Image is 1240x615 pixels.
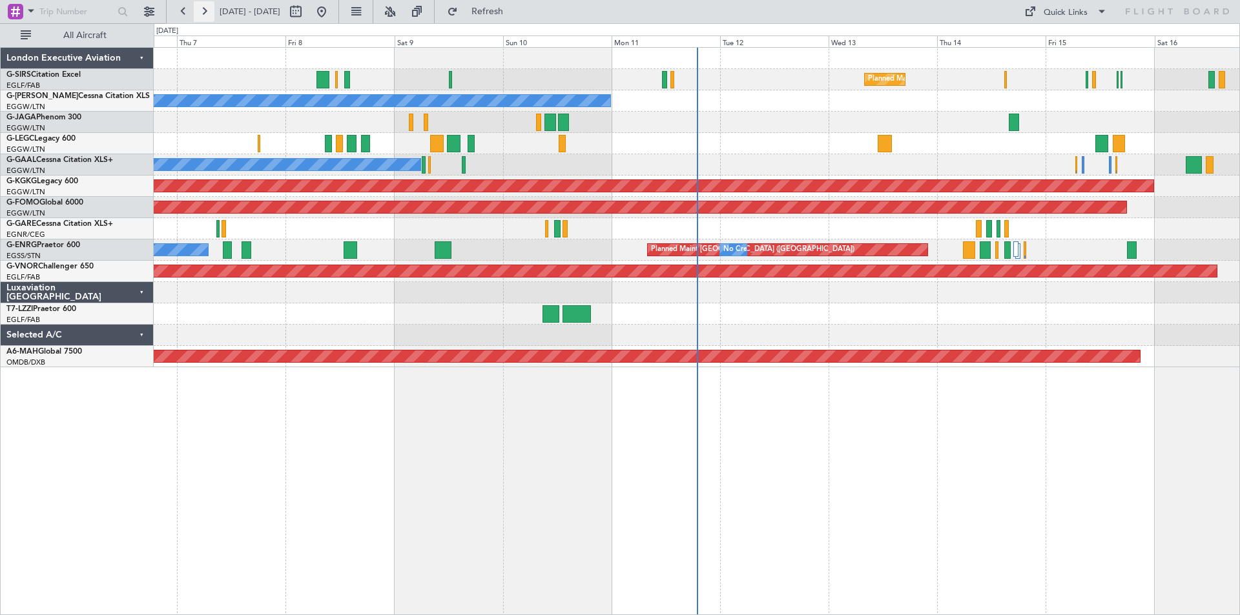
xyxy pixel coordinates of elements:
a: EGGW/LTN [6,123,45,133]
a: A6-MAHGlobal 7500 [6,348,82,356]
a: EGLF/FAB [6,315,40,325]
a: G-VNORChallenger 650 [6,263,94,270]
span: [DATE] - [DATE] [220,6,280,17]
a: G-FOMOGlobal 6000 [6,199,83,207]
div: Sat 9 [395,35,503,47]
a: EGLF/FAB [6,272,40,282]
div: Thu 7 [177,35,285,47]
div: Planned Maint [GEOGRAPHIC_DATA] ([GEOGRAPHIC_DATA]) [651,240,854,259]
div: Thu 14 [937,35,1046,47]
a: EGGW/LTN [6,102,45,112]
span: A6-MAH [6,348,38,356]
div: Wed 13 [829,35,937,47]
span: G-ENRG [6,241,37,249]
button: Refresh [441,1,519,22]
a: G-KGKGLegacy 600 [6,177,78,185]
span: Refresh [460,7,515,16]
div: Quick Links [1044,6,1088,19]
div: Tue 12 [720,35,829,47]
span: G-GARE [6,220,36,228]
span: G-[PERSON_NAME] [6,92,78,100]
a: OMDB/DXB [6,358,45,367]
div: Planned Maint [GEOGRAPHIC_DATA] ([GEOGRAPHIC_DATA]) [868,70,1071,89]
input: Trip Number [39,2,114,21]
div: Fri 8 [285,35,394,47]
button: Quick Links [1018,1,1113,22]
a: EGLF/FAB [6,81,40,90]
a: EGGW/LTN [6,145,45,154]
span: G-SIRS [6,71,31,79]
div: [DATE] [156,26,178,37]
span: G-VNOR [6,263,38,270]
a: G-GAALCessna Citation XLS+ [6,156,113,164]
a: EGSS/STN [6,251,41,261]
span: G-KGKG [6,177,37,185]
div: No Crew [723,240,753,259]
div: Mon 11 [612,35,720,47]
span: G-JAGA [6,114,36,121]
div: Sun 10 [503,35,612,47]
a: G-[PERSON_NAME]Cessna Citation XLS [6,92,150,100]
span: All Aircraft [34,31,136,40]
a: EGGW/LTN [6,208,45,218]
span: G-FOMO [6,199,39,207]
a: G-GARECessna Citation XLS+ [6,220,113,228]
a: EGGW/LTN [6,166,45,176]
a: EGGW/LTN [6,187,45,197]
span: T7-LZZI [6,305,33,313]
a: G-ENRGPraetor 600 [6,241,80,249]
a: EGNR/CEG [6,230,45,239]
a: G-SIRSCitation Excel [6,71,81,79]
div: Fri 15 [1046,35,1154,47]
a: G-LEGCLegacy 600 [6,135,76,143]
a: G-JAGAPhenom 300 [6,114,81,121]
span: G-LEGC [6,135,34,143]
span: G-GAAL [6,156,36,164]
a: T7-LZZIPraetor 600 [6,305,76,313]
button: All Aircraft [14,25,140,46]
